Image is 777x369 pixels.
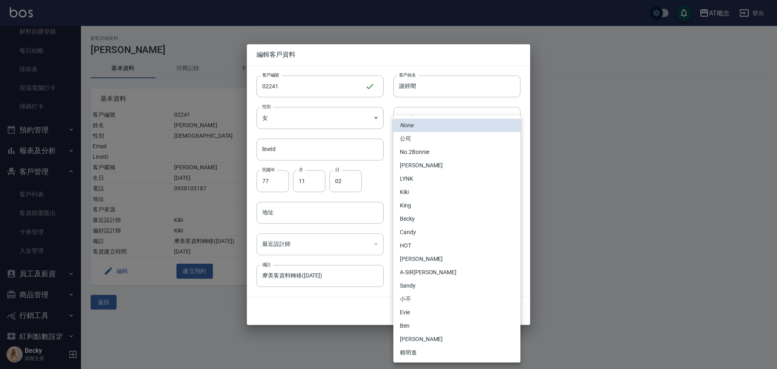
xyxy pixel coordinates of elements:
[393,306,520,319] li: Evie
[393,186,520,199] li: Kiki
[393,279,520,292] li: Sandy
[393,212,520,226] li: Becky
[393,252,520,266] li: [PERSON_NAME]
[393,346,520,359] li: 賴明進
[393,266,520,279] li: A-SIR[PERSON_NAME]
[393,319,520,333] li: Ben
[393,132,520,145] li: 公司
[393,159,520,172] li: [PERSON_NAME]
[400,121,413,130] em: None
[393,172,520,186] li: LYNK
[393,333,520,346] li: [PERSON_NAME]
[393,145,520,159] li: No.2Bonnie
[393,292,520,306] li: 小不
[393,239,520,252] li: HOT
[393,199,520,212] li: King
[393,226,520,239] li: Candy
